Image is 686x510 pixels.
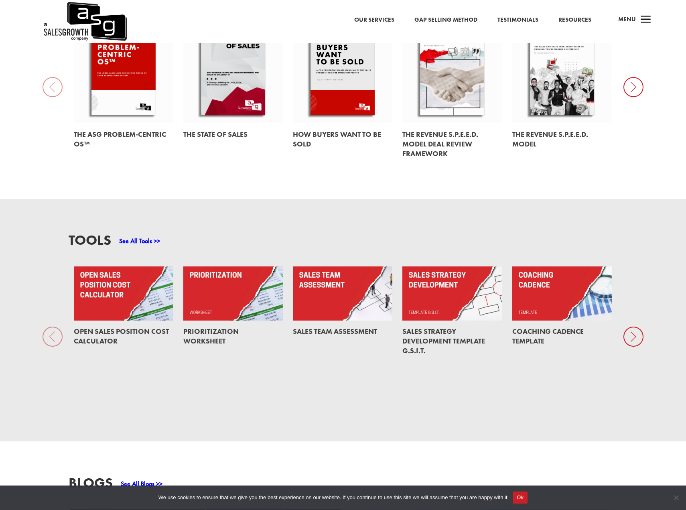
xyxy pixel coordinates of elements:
h3: Tools [69,233,111,251]
a: Open Sales Position Cost Calculator [74,327,169,345]
a: Coaching Cadence Template [512,327,584,345]
span: Menu [618,15,636,23]
a: See All Blogs >> [121,480,162,488]
a: Gap Selling Method [414,15,477,25]
a: Testimonials [497,15,538,25]
a: Our Services [354,15,394,25]
a: Sales Team Assessment [293,327,377,336]
span: a [638,12,654,28]
button: Ok [513,492,528,504]
a: Resources [558,15,591,25]
h3: Blogs [69,476,113,494]
a: Sales Strategy Development Template G.S.I.T. [402,327,485,355]
a: See All Tools >> [119,237,160,245]
a: Prioritization Worksheet [183,327,239,345]
span: No [672,494,680,502]
span: We use cookies to ensure that we give you the best experience on our website. If you continue to ... [158,494,509,502]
